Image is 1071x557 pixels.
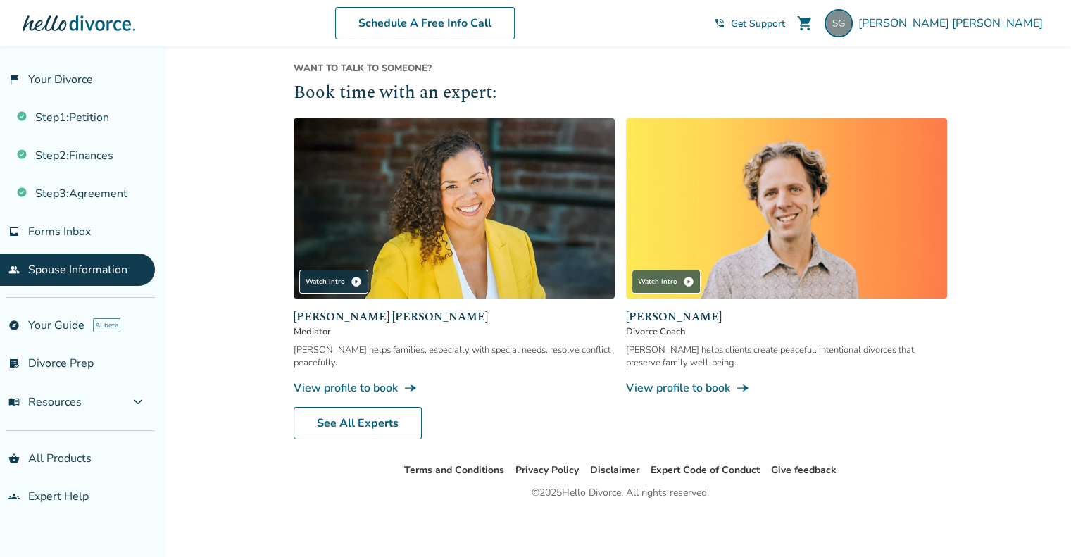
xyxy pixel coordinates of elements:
[294,407,422,439] a: See All Experts
[626,308,947,325] span: [PERSON_NAME]
[8,264,20,275] span: people
[93,318,120,332] span: AI beta
[294,380,615,396] a: View profile to bookline_end_arrow_notch
[714,17,785,30] a: phone_in_talkGet Support
[1001,489,1071,557] iframe: Chat Widget
[632,270,701,294] div: Watch Intro
[294,325,615,338] span: Mediator
[335,7,515,39] a: Schedule A Free Info Call
[731,17,785,30] span: Get Support
[683,276,694,287] span: play_circle
[8,226,20,237] span: inbox
[796,15,813,32] span: shopping_cart
[403,381,418,395] span: line_end_arrow_notch
[294,344,615,369] div: [PERSON_NAME] helps families, especially with special needs, resolve conflict peacefully.
[404,463,504,477] a: Terms and Conditions
[294,80,947,107] h2: Book time with an expert:
[858,15,1048,31] span: [PERSON_NAME] [PERSON_NAME]
[736,381,750,395] span: line_end_arrow_notch
[8,491,20,502] span: groups
[771,462,837,479] li: Give feedback
[714,18,725,29] span: phone_in_talk
[8,396,20,408] span: menu_book
[28,224,91,239] span: Forms Inbox
[8,358,20,369] span: list_alt_check
[8,394,82,410] span: Resources
[294,308,615,325] span: [PERSON_NAME] [PERSON_NAME]
[351,276,362,287] span: play_circle
[299,270,368,294] div: Watch Intro
[825,9,853,37] img: pasleys@aol.com
[8,320,20,331] span: explore
[8,74,20,85] span: flag_2
[626,325,947,338] span: Divorce Coach
[626,118,947,299] img: James Traub
[651,463,760,477] a: Expert Code of Conduct
[626,344,947,369] div: [PERSON_NAME] helps clients create peaceful, intentional divorces that preserve family well-being.
[8,453,20,464] span: shopping_basket
[294,62,947,75] span: Want to talk to someone?
[515,463,579,477] a: Privacy Policy
[590,462,639,479] li: Disclaimer
[626,380,947,396] a: View profile to bookline_end_arrow_notch
[532,484,709,501] div: © 2025 Hello Divorce. All rights reserved.
[130,394,146,411] span: expand_more
[294,118,615,299] img: Claudia Brown Coulter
